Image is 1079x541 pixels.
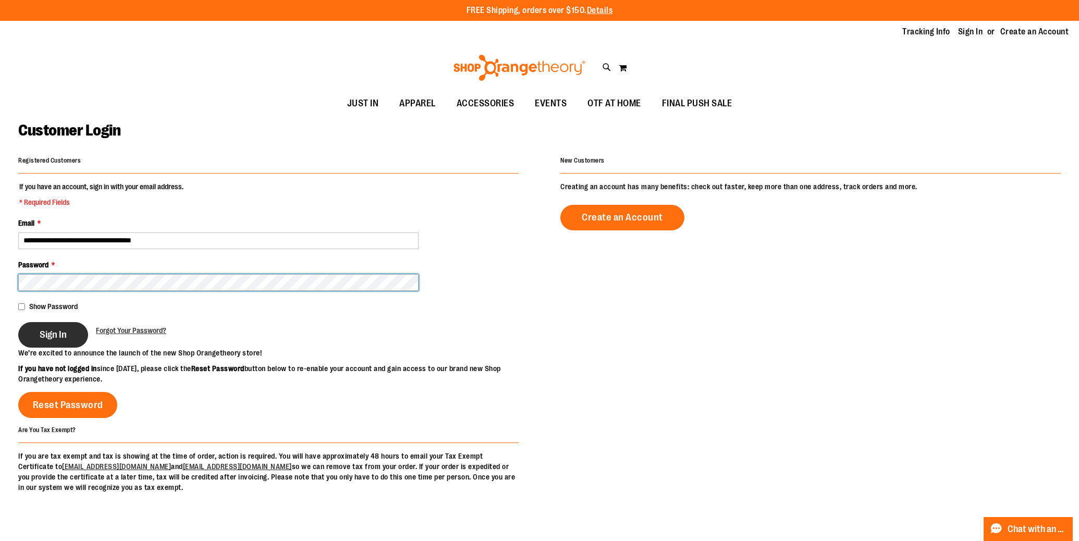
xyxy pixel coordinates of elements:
strong: Are You Tax Exempt? [18,426,76,433]
span: EVENTS [535,92,567,115]
a: Sign In [958,26,983,38]
strong: If you have not logged in [18,364,97,373]
span: FINAL PUSH SALE [662,92,732,115]
span: Show Password [29,302,78,311]
span: Sign In [40,329,67,340]
button: Chat with an Expert [984,517,1073,541]
legend: If you have an account, sign in with your email address. [18,181,185,207]
a: [EMAIL_ADDRESS][DOMAIN_NAME] [183,462,292,471]
button: Sign In [18,322,88,348]
span: APPAREL [399,92,436,115]
strong: New Customers [560,157,605,164]
strong: Reset Password [191,364,244,373]
span: Email [18,219,34,227]
a: Tracking Info [902,26,950,38]
span: ACCESSORIES [457,92,514,115]
strong: Registered Customers [18,157,81,164]
span: Forgot Your Password? [96,326,166,335]
p: FREE Shipping, orders over $150. [467,5,613,17]
span: Customer Login [18,121,120,139]
a: Reset Password [18,392,117,418]
a: Create an Account [1000,26,1069,38]
span: * Required Fields [19,197,183,207]
p: We’re excited to announce the launch of the new Shop Orangetheory store! [18,348,539,358]
span: Chat with an Expert [1008,524,1066,534]
p: Creating an account has many benefits: check out faster, keep more than one address, track orders... [560,181,1061,192]
span: Password [18,261,48,269]
img: Shop Orangetheory [452,55,587,81]
a: Details [587,6,613,15]
p: If you are tax exempt and tax is showing at the time of order, action is required. You will have ... [18,451,519,493]
a: Forgot Your Password? [96,325,166,336]
span: OTF AT HOME [587,92,641,115]
span: JUST IN [347,92,379,115]
span: Create an Account [582,212,663,223]
a: Create an Account [560,205,684,230]
a: [EMAIL_ADDRESS][DOMAIN_NAME] [62,462,171,471]
span: Reset Password [33,399,103,411]
p: since [DATE], please click the button below to re-enable your account and gain access to our bran... [18,363,539,384]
